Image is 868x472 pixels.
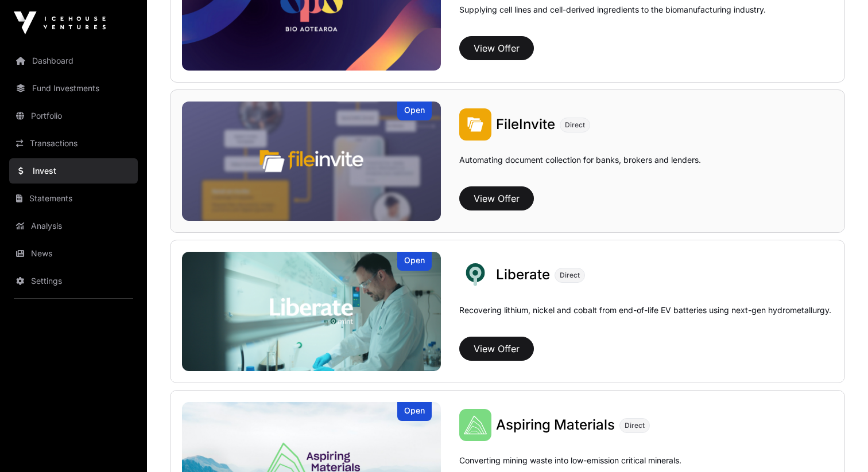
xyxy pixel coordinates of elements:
[459,108,491,141] img: FileInvite
[496,416,615,434] a: Aspiring Materials
[397,252,432,271] div: Open
[14,11,106,34] img: Icehouse Ventures Logo
[496,116,555,132] span: FileInvite
[9,76,138,101] a: Fund Investments
[459,305,831,332] p: Recovering lithium, nickel and cobalt from end-of-life EV batteries using next-gen hydrometallurgy.
[496,266,550,284] a: Liberate
[9,241,138,266] a: News
[565,120,585,130] span: Direct
[459,4,766,15] p: Supplying cell lines and cell-derived ingredients to the biomanufacturing industry.
[182,102,441,221] a: FileInviteOpen
[397,102,432,120] div: Open
[397,402,432,421] div: Open
[459,337,534,361] button: View Offer
[9,131,138,156] a: Transactions
[9,103,138,128] a: Portfolio
[9,48,138,73] a: Dashboard
[811,417,868,472] iframe: Chat Widget
[625,421,645,430] span: Direct
[182,252,441,371] img: Liberate
[9,158,138,184] a: Invest
[182,252,441,371] a: LiberateOpen
[459,259,491,291] img: Liberate
[459,409,491,441] img: Aspiring Materials
[182,102,441,221] img: FileInvite
[459,36,534,60] button: View Offer
[496,115,555,134] a: FileInvite
[496,416,615,433] span: Aspiring Materials
[9,213,138,239] a: Analysis
[496,266,550,283] span: Liberate
[459,186,534,210] button: View Offer
[459,154,701,182] p: Automating document collection for banks, brokers and lenders.
[560,271,580,280] span: Direct
[9,186,138,211] a: Statements
[9,268,138,294] a: Settings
